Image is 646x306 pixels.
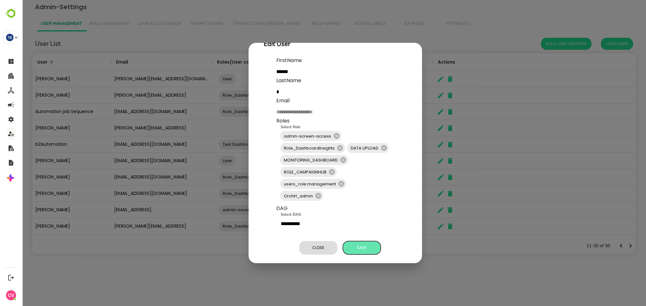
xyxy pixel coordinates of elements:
label: LastName [254,77,349,84]
div: CV [6,290,16,300]
label: FirstName [254,57,349,64]
div: ROLE_CAMPAIGNHUB [258,167,315,177]
span: OrchH_admin [258,192,295,200]
span: users_role management [258,180,318,188]
div: users_role management [258,179,324,189]
button: Logout [7,273,15,282]
div: Role_DashboardInsights [258,143,323,153]
h2: Edit User [242,39,385,49]
label: DAG [254,205,266,212]
div: TE [6,34,14,41]
div: OrchH_admin [258,191,301,201]
span: Close [280,244,312,252]
label: Select DAG [259,212,279,217]
span: admin-screen-access [258,133,313,140]
label: Roles [254,117,267,125]
span: ROLE_CAMPAIGNHUB [258,168,308,176]
div: MONITORING_DASHBOARD [258,155,326,165]
button: Save [321,241,359,254]
span: DATA UPLOAD [325,144,360,152]
div: DATA UPLOAD [325,143,367,153]
button: Close [277,241,315,254]
label: Email [254,97,349,105]
span: Role_DashboardInsights [258,144,316,152]
label: Select Role [259,124,279,130]
span: Save [324,244,355,252]
span: MONITORING_DASHBOARD [258,156,320,164]
div: admin-screen-access [258,131,320,141]
img: BambooboxLogoMark.f1c84d78b4c51b1a7b5f700c9845e183.svg [3,8,19,20]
